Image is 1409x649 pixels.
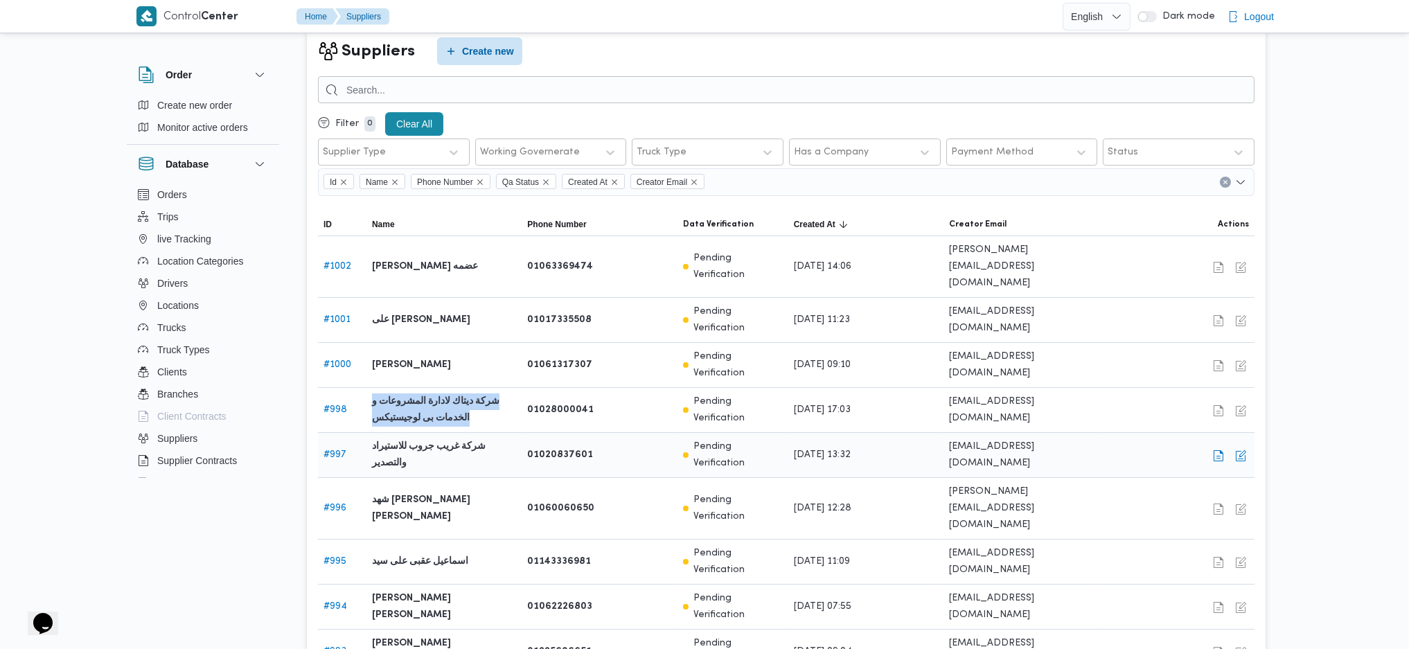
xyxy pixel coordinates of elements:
[372,590,516,623] b: [PERSON_NAME] [PERSON_NAME]
[527,553,591,570] b: 01143336981
[522,213,677,235] button: Phone Number
[14,594,58,635] iframe: chat widget
[1222,3,1279,30] button: Logout
[527,447,593,463] b: 01020837601
[794,258,851,275] span: [DATE] 14:06
[324,219,332,230] span: ID
[335,8,389,25] button: Suppliers
[949,393,1093,427] span: [EMAIL_ADDRESS][DOMAIN_NAME]
[324,174,354,189] span: Id
[610,178,619,186] button: Remove Created At from selection in this group
[949,303,1093,337] span: [EMAIL_ADDRESS][DOMAIN_NAME]
[132,94,274,116] button: Create new order
[324,504,346,513] a: #996
[318,213,366,235] button: ID
[136,6,157,26] img: X8yXhbKr1z7QwAAAABJRU5ErkJggg==
[132,339,274,361] button: Truck Types
[683,219,754,230] span: Data Verification
[132,472,274,494] button: Devices
[949,590,1093,623] span: [EMAIL_ADDRESS][DOMAIN_NAME]
[527,258,593,275] b: 01063369474
[1218,219,1249,230] span: Actions
[157,275,188,292] span: Drivers
[157,364,187,380] span: Clients
[157,386,198,402] span: Branches
[637,147,686,158] div: Truck Type
[794,147,869,158] div: Has a Company
[949,483,1093,533] span: [PERSON_NAME][EMAIL_ADDRESS][DOMAIN_NAME]
[132,361,274,383] button: Clients
[502,175,539,190] span: Qa Status
[157,208,179,225] span: Trips
[694,250,783,283] p: Pending Verification
[318,76,1255,103] input: Search...
[694,545,783,578] p: Pending Verification
[132,450,274,472] button: Supplier Contracts
[1157,11,1215,22] span: Dark mode
[694,348,783,382] p: Pending Verification
[417,175,473,190] span: Phone Number
[324,602,347,611] a: #994
[157,231,211,247] span: live Tracking
[138,156,268,172] button: Database
[568,175,608,190] span: Created At
[157,319,186,336] span: Trucks
[132,116,274,139] button: Monitor active orders
[949,348,1093,382] span: [EMAIL_ADDRESS][DOMAIN_NAME]
[385,112,443,136] button: Clear All
[1235,177,1246,188] button: Open list of options
[1220,177,1231,188] button: Clear input
[364,116,375,132] p: 0
[527,402,594,418] b: 01028000041
[157,452,237,469] span: Supplier Contracts
[788,213,943,235] button: Created AtSorted in descending order
[694,303,783,337] p: Pending Verification
[527,357,592,373] b: 01061317307
[391,178,399,186] button: Remove Name from selection in this group
[694,590,783,623] p: Pending Verification
[132,250,274,272] button: Location Categories
[366,175,388,190] span: Name
[462,43,514,60] span: Create new
[157,474,192,491] span: Devices
[372,438,516,472] b: شركة غريب جروب للاستيراد والتصدير
[794,553,850,570] span: [DATE] 11:09
[372,553,468,570] b: اسماعيل عقبى على سيد
[372,393,516,427] b: شركة ديتاك لادارة المشروعات و الخدمات بى لوجيستيكس
[138,66,268,83] button: Order
[372,219,395,230] span: Name
[157,408,227,425] span: Client Contracts
[323,147,386,158] div: Supplier Type
[794,500,851,517] span: [DATE] 12:28
[527,219,586,230] span: Phone Number
[372,357,451,373] b: [PERSON_NAME]
[372,312,470,328] b: على [PERSON_NAME]
[127,184,279,483] div: Database
[949,545,1093,578] span: [EMAIL_ADDRESS][DOMAIN_NAME]
[949,242,1093,292] span: [PERSON_NAME][EMAIL_ADDRESS][DOMAIN_NAME]
[637,175,687,190] span: Creator Email
[794,402,851,418] span: [DATE] 17:03
[949,219,1007,230] span: Creator Email
[951,147,1034,158] div: Payment Method
[132,228,274,250] button: live Tracking
[330,175,337,190] span: Id
[496,174,556,189] span: Qa Status
[411,174,490,189] span: Phone Number
[157,341,209,358] span: Truck Types
[437,37,522,65] button: Create new
[157,253,244,269] span: Location Categories
[794,312,850,328] span: [DATE] 11:23
[342,39,415,64] h2: Suppliers
[324,360,351,369] a: #1000
[527,598,592,615] b: 01062226803
[335,118,359,130] p: Filter
[480,147,580,158] div: Working Governerate
[132,294,274,317] button: Locations
[476,178,484,186] button: Remove Phone Number from selection in this group
[132,184,274,206] button: Orders
[1244,8,1274,25] span: Logout
[132,383,274,405] button: Branches
[542,178,550,186] button: Remove Qa Status from selection in this group
[562,174,625,189] span: Created At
